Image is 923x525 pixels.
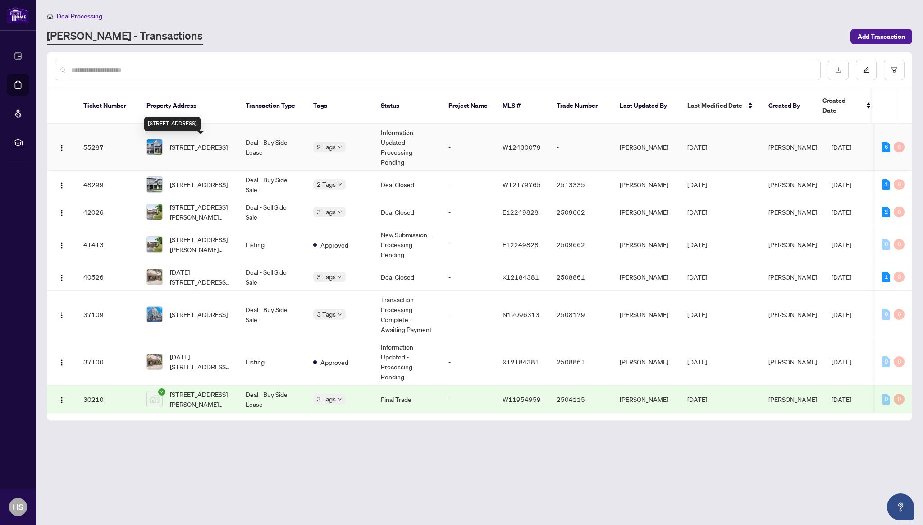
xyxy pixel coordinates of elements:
[238,198,306,226] td: Deal - Sell Side Sale
[441,263,495,291] td: -
[503,143,541,151] span: W12430079
[687,358,707,366] span: [DATE]
[238,88,306,124] th: Transaction Type
[158,388,165,396] span: check-circle
[374,226,441,263] td: New Submission - Processing Pending
[503,310,539,318] span: N12096313
[768,240,817,249] span: [PERSON_NAME]
[55,270,69,284] button: Logo
[882,179,890,190] div: 1
[147,139,162,155] img: thumbnail-img
[768,143,817,151] span: [PERSON_NAME]
[76,198,139,226] td: 42026
[170,267,231,287] span: [DATE][STREET_ADDRESS][DATE][PERSON_NAME]
[55,237,69,252] button: Logo
[612,263,680,291] td: [PERSON_NAME]
[58,242,65,249] img: Logo
[238,124,306,171] td: Deal - Buy Side Lease
[76,124,139,171] td: 55287
[374,291,441,338] td: Transaction Processing Complete - Awaiting Payment
[317,207,336,217] span: 3 Tags
[503,273,539,281] span: X12184381
[306,88,374,124] th: Tags
[317,394,336,404] span: 3 Tags
[882,394,890,405] div: 0
[170,142,228,152] span: [STREET_ADDRESS]
[338,145,342,149] span: down
[768,273,817,281] span: [PERSON_NAME]
[832,180,851,189] span: [DATE]
[170,389,231,409] span: [STREET_ADDRESS][PERSON_NAME][PERSON_NAME]
[894,309,905,320] div: 0
[76,291,139,338] td: 37109
[58,396,65,404] img: Logo
[612,226,680,263] td: [PERSON_NAME]
[338,182,342,187] span: down
[441,171,495,198] td: -
[503,358,539,366] span: X12184381
[832,358,851,366] span: [DATE]
[238,291,306,338] td: Deal - Buy Side Sale
[832,208,851,216] span: [DATE]
[317,272,336,282] span: 3 Tags
[58,274,65,281] img: Logo
[58,312,65,319] img: Logo
[55,140,69,154] button: Logo
[238,171,306,198] td: Deal - Buy Side Sale
[58,359,65,366] img: Logo
[612,88,680,124] th: Last Updated By
[374,88,441,124] th: Status
[882,356,890,367] div: 0
[503,208,539,216] span: E12249828
[887,493,914,520] button: Open asap
[495,88,549,124] th: MLS #
[856,60,877,80] button: edit
[687,310,707,318] span: [DATE]
[858,29,905,44] span: Add Transaction
[238,226,306,263] td: Listing
[612,171,680,198] td: [PERSON_NAME]
[317,142,336,152] span: 2 Tags
[139,88,238,124] th: Property Address
[894,179,905,190] div: 0
[832,395,851,403] span: [DATE]
[147,204,162,220] img: thumbnail-img
[768,395,817,403] span: [PERSON_NAME]
[832,273,851,281] span: [DATE]
[170,309,228,319] span: [STREET_ADDRESS]
[891,67,897,73] span: filter
[882,142,890,152] div: 6
[687,143,707,151] span: [DATE]
[317,309,336,319] span: 3 Tags
[612,291,680,338] td: [PERSON_NAME]
[768,208,817,216] span: [PERSON_NAME]
[320,357,348,367] span: Approved
[441,198,495,226] td: -
[147,391,162,407] img: thumbnail-img
[612,338,680,386] td: [PERSON_NAME]
[338,312,342,317] span: down
[835,67,841,73] span: download
[894,356,905,367] div: 0
[894,207,905,217] div: 0
[238,263,306,291] td: Deal - Sell Side Sale
[549,198,612,226] td: 2509662
[320,240,348,250] span: Approved
[170,352,231,372] span: [DATE][STREET_ADDRESS][DATE][PERSON_NAME]
[374,386,441,413] td: Final Trade
[503,395,541,403] span: W11954959
[884,60,905,80] button: filter
[374,263,441,291] td: Deal Closed
[549,226,612,263] td: 2509662
[170,180,228,189] span: [STREET_ADDRESS]
[894,394,905,405] div: 0
[13,501,23,513] span: HS
[57,12,102,20] span: Deal Processing
[828,60,849,80] button: download
[687,395,707,403] span: [DATE]
[549,291,612,338] td: 2508179
[338,397,342,401] span: down
[147,177,162,192] img: thumbnail-img
[338,275,342,279] span: down
[76,263,139,291] td: 40526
